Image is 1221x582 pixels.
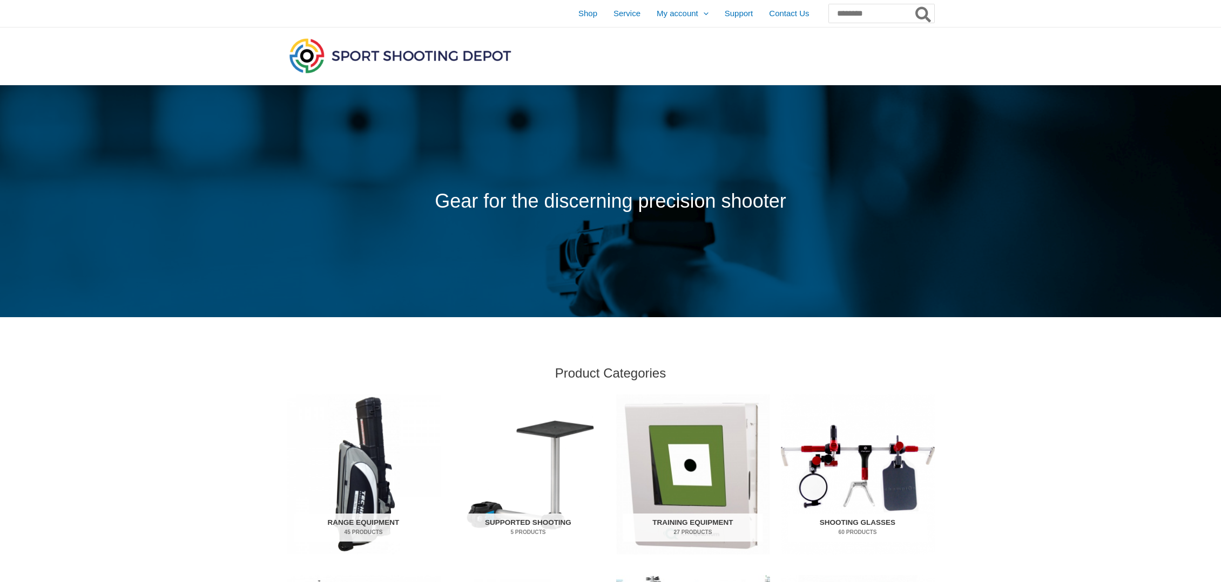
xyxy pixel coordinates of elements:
[781,394,935,554] img: Shooting Glasses
[451,394,605,554] img: Supported Shooting
[616,394,770,554] a: Visit product category Training Equipment
[623,528,763,536] mark: 27 Products
[451,394,605,554] a: Visit product category Supported Shooting
[287,183,935,220] p: Gear for the discerning precision shooter
[616,394,770,554] img: Training Equipment
[788,513,927,542] h2: Shooting Glasses
[287,36,514,76] img: Sport Shooting Depot
[913,4,934,23] button: Search
[287,365,935,381] h2: Product Categories
[287,394,441,554] a: Visit product category Range Equipment
[781,394,935,554] a: Visit product category Shooting Glasses
[294,513,433,542] h2: Range Equipment
[287,394,441,554] img: Range Equipment
[458,513,598,542] h2: Supported Shooting
[294,528,433,536] mark: 45 Products
[788,528,927,536] mark: 60 Products
[623,513,763,542] h2: Training Equipment
[458,528,598,536] mark: 5 Products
